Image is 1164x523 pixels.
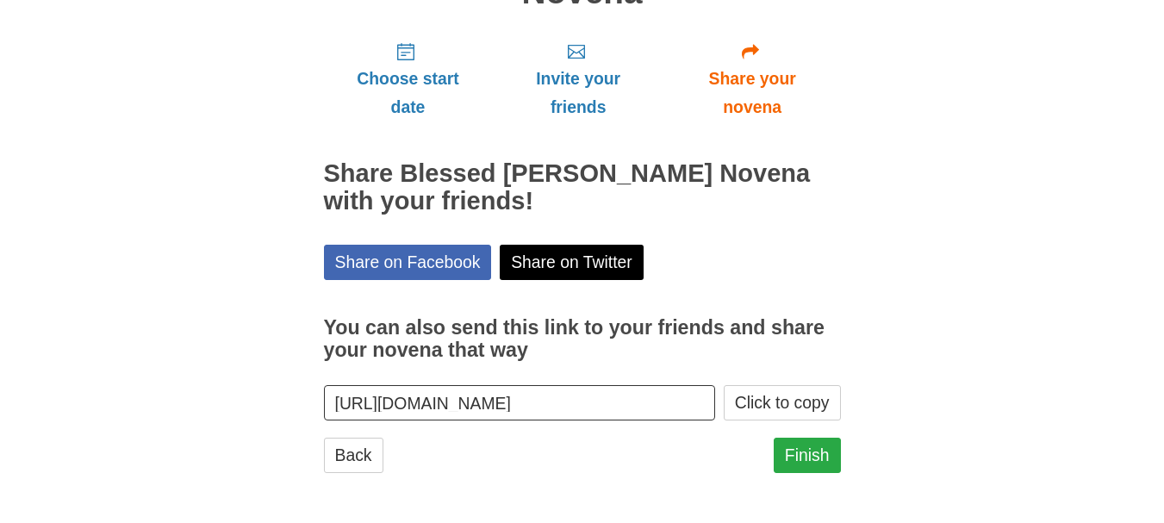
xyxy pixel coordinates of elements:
a: Back [324,438,383,473]
h2: Share Blessed [PERSON_NAME] Novena with your friends! [324,160,841,215]
a: Share your novena [664,28,841,130]
a: Finish [774,438,841,473]
a: Share on Facebook [324,245,492,280]
a: Choose start date [324,28,493,130]
span: Share your novena [682,65,824,121]
a: Share on Twitter [500,245,644,280]
span: Choose start date [341,65,476,121]
a: Invite your friends [492,28,663,130]
button: Click to copy [724,385,841,420]
span: Invite your friends [509,65,646,121]
h3: You can also send this link to your friends and share your novena that way [324,317,841,361]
